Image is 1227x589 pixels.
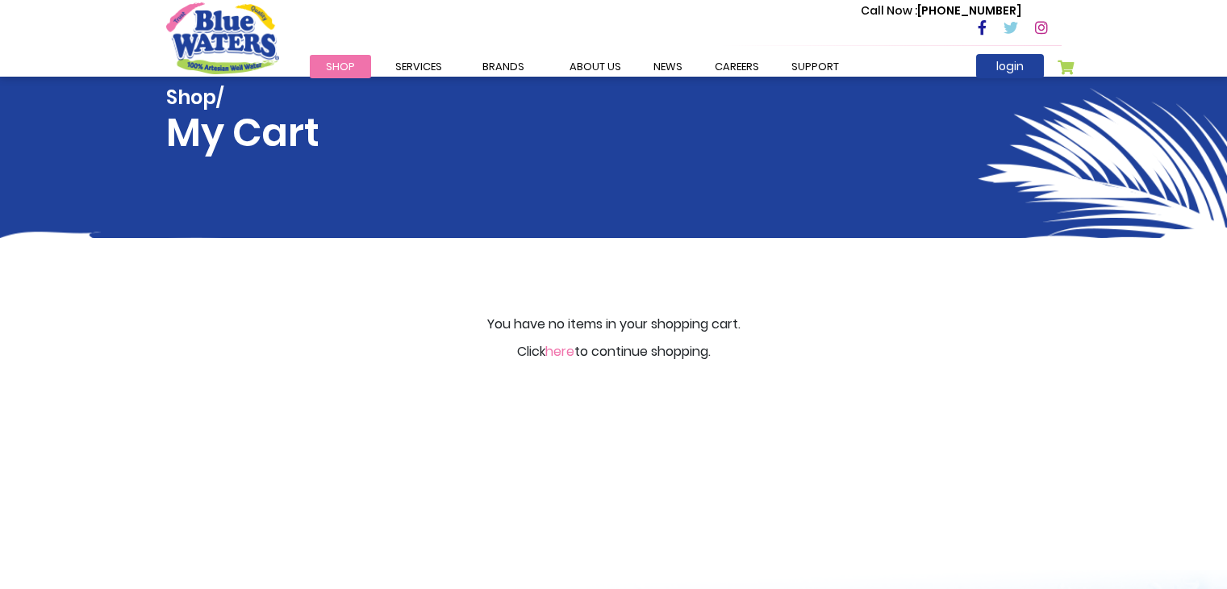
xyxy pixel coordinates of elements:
a: login [976,54,1044,78]
span: Call Now : [861,2,917,19]
a: about us [553,55,637,78]
p: You have no items in your shopping cart. [110,315,1118,334]
span: Shop [326,59,355,74]
a: News [637,55,699,78]
a: careers [699,55,775,78]
h1: My Cart [166,86,319,156]
span: Brands [482,59,524,74]
a: support [775,55,855,78]
a: store logo [166,2,279,73]
span: Shop/ [166,86,319,110]
p: [PHONE_NUMBER] [861,2,1021,19]
a: here [545,342,574,361]
p: Click to continue shopping. [110,342,1118,361]
span: Services [395,59,442,74]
